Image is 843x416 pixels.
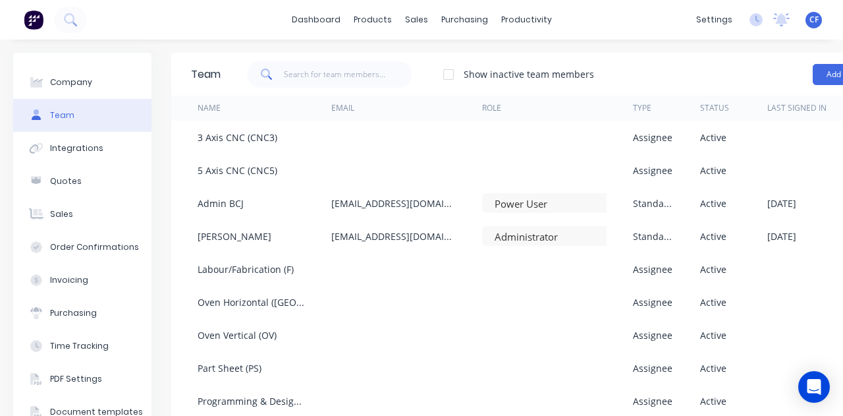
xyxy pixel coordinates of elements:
[435,10,495,30] div: purchasing
[13,264,151,297] button: Invoicing
[198,229,271,243] div: [PERSON_NAME]
[767,102,827,114] div: Last signed in
[50,274,88,286] div: Invoicing
[13,198,151,231] button: Sales
[482,102,501,114] div: Role
[50,142,103,154] div: Integrations
[767,229,796,243] div: [DATE]
[331,229,456,243] div: [EMAIL_ADDRESS][DOMAIN_NAME]
[24,10,43,30] img: Factory
[13,99,151,132] button: Team
[700,295,726,309] div: Active
[767,196,796,210] div: [DATE]
[700,131,726,144] div: Active
[464,67,594,81] div: Show inactive team members
[50,340,109,352] div: Time Tracking
[633,328,672,342] div: Assignee
[633,394,672,408] div: Assignee
[633,131,672,144] div: Assignee
[198,295,305,309] div: Oven Horizontal ([GEOGRAPHIC_DATA])
[13,231,151,264] button: Order Confirmations
[50,307,97,319] div: Purchasing
[13,330,151,363] button: Time Tracking
[198,131,277,144] div: 3 Axis CNC (CNC3)
[633,229,674,243] div: Standard
[50,109,74,121] div: Team
[398,10,435,30] div: sales
[495,10,558,30] div: productivity
[50,208,73,220] div: Sales
[798,371,830,403] div: Open Intercom Messenger
[285,10,347,30] a: dashboard
[13,297,151,330] button: Purchasing
[331,196,456,210] div: [EMAIL_ADDRESS][DOMAIN_NAME]
[198,196,244,210] div: Admin BCJ
[809,14,819,26] span: CF
[50,175,82,187] div: Quotes
[700,102,729,114] div: Status
[198,262,294,276] div: Labour/Fabrication (F)
[284,61,412,88] input: Search for team members...
[633,163,672,177] div: Assignee
[50,373,102,385] div: PDF Settings
[633,102,651,114] div: Type
[198,163,277,177] div: 5 Axis CNC (CNC5)
[700,361,726,375] div: Active
[198,328,277,342] div: Oven Vertical (OV)
[198,361,261,375] div: Part Sheet (PS)
[13,165,151,198] button: Quotes
[13,363,151,396] button: PDF Settings
[13,132,151,165] button: Integrations
[700,328,726,342] div: Active
[191,67,221,82] div: Team
[690,10,739,30] div: settings
[50,76,92,88] div: Company
[198,102,221,114] div: Name
[347,10,398,30] div: products
[198,394,305,408] div: Programming & Design (PD)
[700,196,726,210] div: Active
[633,361,672,375] div: Assignee
[700,163,726,177] div: Active
[331,102,354,114] div: Email
[50,241,139,253] div: Order Confirmations
[633,196,674,210] div: Standard
[700,229,726,243] div: Active
[13,66,151,99] button: Company
[633,295,672,309] div: Assignee
[700,394,726,408] div: Active
[633,262,672,276] div: Assignee
[700,262,726,276] div: Active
